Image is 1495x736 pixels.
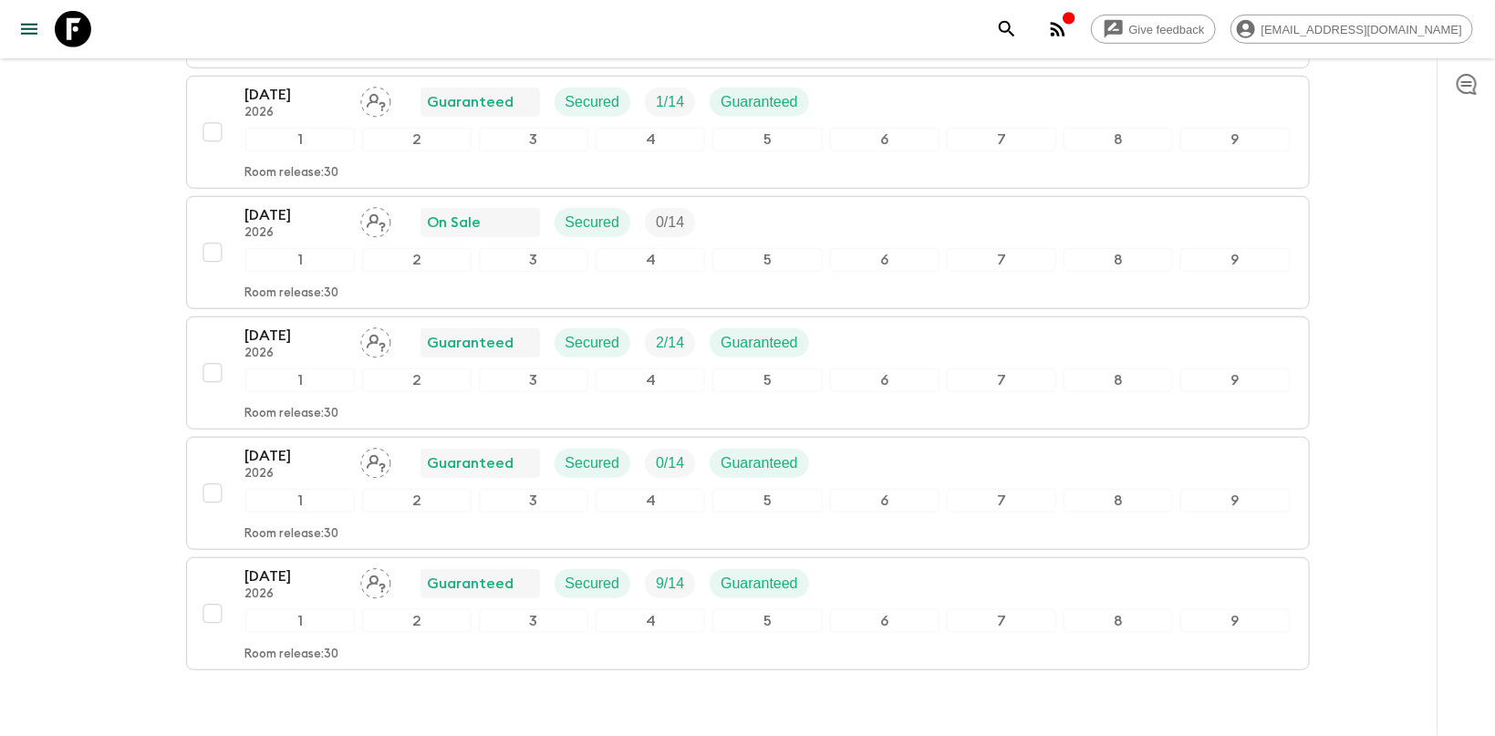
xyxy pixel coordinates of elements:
p: 0 / 14 [656,452,684,474]
div: 5 [712,368,822,392]
p: [DATE] [245,84,346,106]
div: 3 [479,609,588,633]
p: Room release: 30 [245,166,339,181]
div: 5 [712,489,822,513]
div: 6 [830,128,940,151]
div: 7 [947,489,1056,513]
p: [DATE] [245,204,346,226]
div: 2 [362,489,472,513]
button: [DATE]2026Assign pack leaderOn SaleSecuredTrip Fill123456789Room release:30 [186,196,1310,309]
div: 5 [712,248,822,272]
div: [EMAIL_ADDRESS][DOMAIN_NAME] [1230,15,1473,44]
p: Guaranteed [428,452,514,474]
p: On Sale [428,212,482,233]
span: Assign pack leader [360,92,391,107]
div: 4 [596,248,705,272]
div: 2 [362,368,472,392]
div: 9 [1180,368,1290,392]
div: 5 [712,128,822,151]
span: Assign pack leader [360,333,391,347]
div: 1 [245,128,355,151]
p: Guaranteed [721,91,798,113]
div: 2 [362,248,472,272]
p: Room release: 30 [245,286,339,301]
p: 2026 [245,226,346,241]
div: 7 [947,128,1056,151]
div: 1 [245,368,355,392]
div: 4 [596,489,705,513]
p: Secured [566,332,620,354]
span: Give feedback [1119,23,1215,36]
p: 2 / 14 [656,332,684,354]
button: menu [11,11,47,47]
p: Guaranteed [721,452,798,474]
p: Guaranteed [428,573,514,595]
div: 4 [596,128,705,151]
div: 8 [1064,368,1173,392]
div: 3 [479,128,588,151]
p: Room release: 30 [245,407,339,421]
div: Secured [555,328,631,358]
p: Guaranteed [721,573,798,595]
p: [DATE] [245,445,346,467]
p: 2026 [245,106,346,120]
div: 9 [1180,128,1290,151]
div: 6 [830,489,940,513]
div: Secured [555,569,631,598]
div: Trip Fill [645,88,695,117]
p: 0 / 14 [656,212,684,233]
div: Trip Fill [645,208,695,237]
p: Guaranteed [428,91,514,113]
p: Secured [566,573,620,595]
div: Secured [555,208,631,237]
div: 6 [830,368,940,392]
div: 4 [596,368,705,392]
span: [EMAIL_ADDRESS][DOMAIN_NAME] [1251,23,1472,36]
div: 5 [712,609,822,633]
div: 2 [362,609,472,633]
span: Assign pack leader [360,213,391,227]
div: 8 [1064,128,1173,151]
button: [DATE]2026Assign pack leaderGuaranteedSecuredTrip FillGuaranteed123456789Room release:30 [186,437,1310,550]
div: 8 [1064,609,1173,633]
div: 6 [830,609,940,633]
div: 3 [479,368,588,392]
p: Room release: 30 [245,648,339,662]
button: [DATE]2026Assign pack leaderGuaranteedSecuredTrip FillGuaranteed123456789Room release:30 [186,76,1310,189]
span: Assign pack leader [360,453,391,468]
div: 7 [947,368,1056,392]
p: Guaranteed [428,332,514,354]
p: [DATE] [245,325,346,347]
p: 2026 [245,467,346,482]
p: 2026 [245,347,346,361]
div: 4 [596,609,705,633]
div: Trip Fill [645,569,695,598]
p: Secured [566,91,620,113]
div: Trip Fill [645,328,695,358]
p: 9 / 14 [656,573,684,595]
button: [DATE]2026Assign pack leaderGuaranteedSecuredTrip FillGuaranteed123456789Room release:30 [186,316,1310,430]
div: 1 [245,489,355,513]
p: Guaranteed [721,332,798,354]
span: Assign pack leader [360,574,391,588]
div: 9 [1180,248,1290,272]
div: Trip Fill [645,449,695,478]
div: 2 [362,128,472,151]
p: 1 / 14 [656,91,684,113]
div: Secured [555,88,631,117]
div: 1 [245,248,355,272]
div: 7 [947,248,1056,272]
div: 3 [479,248,588,272]
div: 8 [1064,248,1173,272]
p: Room release: 30 [245,527,339,542]
button: [DATE]2026Assign pack leaderGuaranteedSecuredTrip FillGuaranteed123456789Room release:30 [186,557,1310,670]
p: [DATE] [245,565,346,587]
a: Give feedback [1091,15,1216,44]
p: Secured [566,212,620,233]
div: 7 [947,609,1056,633]
p: 2026 [245,587,346,602]
div: Secured [555,449,631,478]
div: 8 [1064,489,1173,513]
div: 9 [1180,609,1290,633]
div: 3 [479,489,588,513]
